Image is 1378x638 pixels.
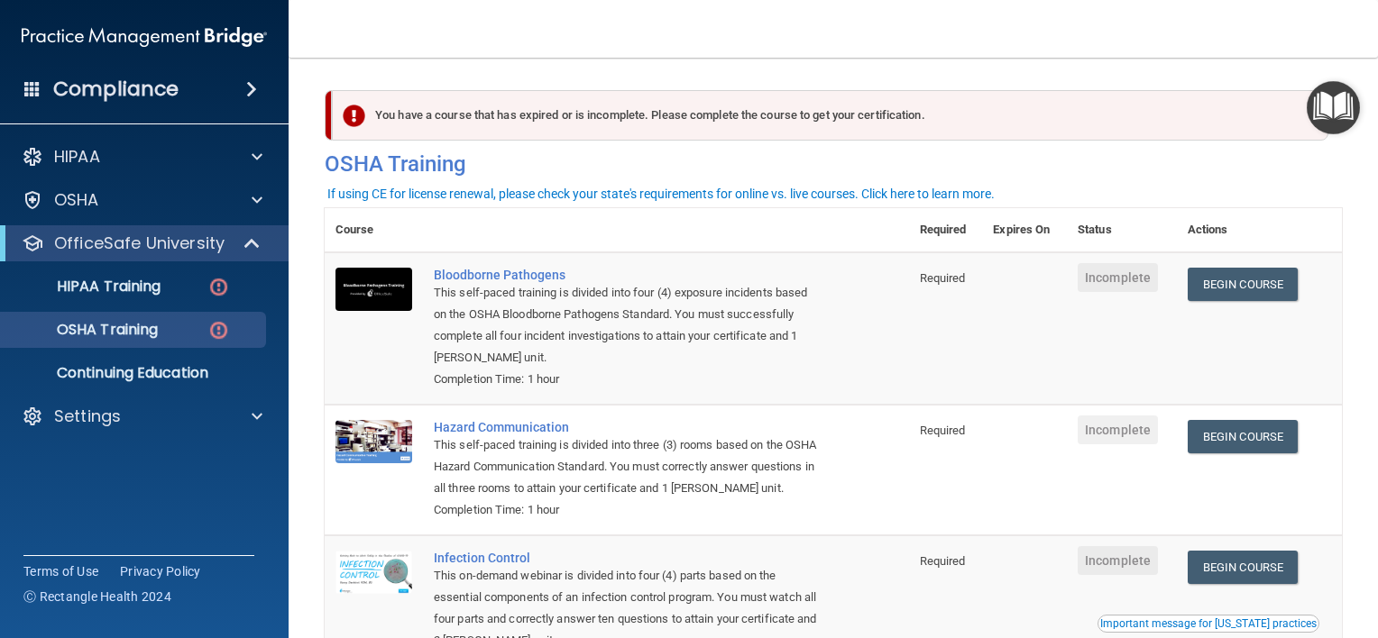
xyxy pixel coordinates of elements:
[920,271,966,285] span: Required
[54,406,121,427] p: Settings
[53,77,179,102] h4: Compliance
[343,105,365,127] img: exclamation-circle-solid-danger.72ef9ffc.png
[23,562,98,580] a: Terms of Use
[12,278,161,296] p: HIPAA Training
[1078,415,1158,444] span: Incomplete
[1067,540,1356,611] iframe: Drift Widget Chat Controller
[1100,618,1317,629] div: Important message for [US_STATE] practices
[1098,615,1319,633] button: Read this if you are a dental practitioner in the state of CA
[22,19,267,55] img: PMB logo
[1177,208,1342,252] th: Actions
[332,90,1328,141] div: You have a course that has expired or is incomplete. Please complete the course to get your certi...
[920,424,966,437] span: Required
[325,208,423,252] th: Course
[22,406,262,427] a: Settings
[1067,208,1177,252] th: Status
[120,562,201,580] a: Privacy Policy
[327,187,995,200] div: If using CE for license renewal, please check your state's requirements for online vs. live cours...
[434,268,819,282] a: Bloodborne Pathogens
[325,151,1342,177] h4: OSHA Training
[22,232,262,254] a: OfficeSafe University
[434,282,819,369] div: This self-paced training is divided into four (4) exposure incidents based on the OSHA Bloodborne...
[920,554,966,568] span: Required
[1307,81,1360,134] button: Open Resource Center
[54,146,100,168] p: HIPAA
[434,434,819,499] div: This self-paced training is divided into three (3) rooms based on the OSHA Hazard Communication S...
[12,321,158,339] p: OSHA Training
[434,369,819,390] div: Completion Time: 1 hour
[23,588,171,606] span: Ⓒ Rectangle Health 2024
[12,364,258,382] p: Continuing Education
[22,146,262,168] a: HIPAA
[207,276,230,298] img: danger-circle.6113f641.png
[22,189,262,211] a: OSHA
[54,189,99,211] p: OSHA
[982,208,1067,252] th: Expires On
[434,499,819,521] div: Completion Time: 1 hour
[54,232,225,254] p: OfficeSafe University
[1188,268,1298,301] a: Begin Course
[207,319,230,342] img: danger-circle.6113f641.png
[909,208,983,252] th: Required
[1078,263,1158,292] span: Incomplete
[434,420,819,434] a: Hazard Communication
[1188,420,1298,453] a: Begin Course
[325,185,997,203] button: If using CE for license renewal, please check your state's requirements for online vs. live cours...
[434,551,819,565] a: Infection Control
